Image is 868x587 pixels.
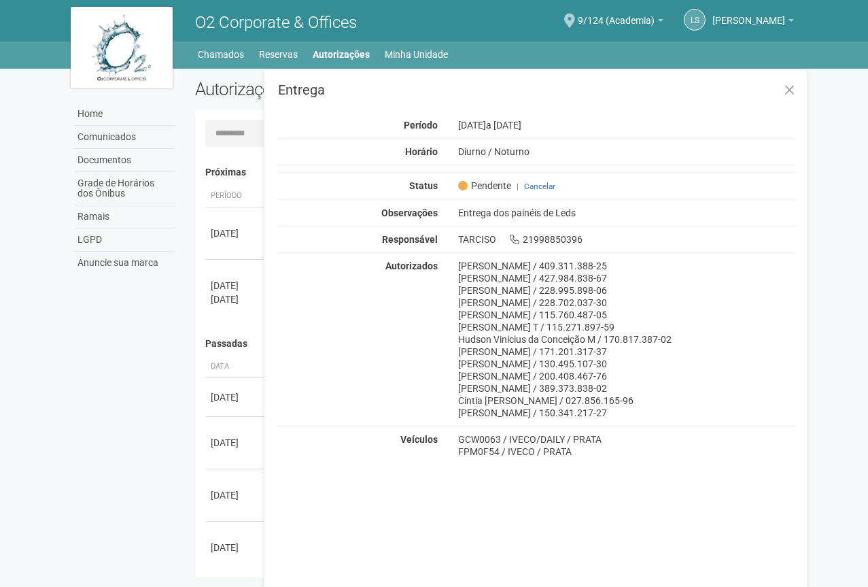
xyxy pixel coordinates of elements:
div: Entrega dos painéis de Leds [448,207,808,219]
div: FPM0F54 / IVECO / PRATA [458,446,797,458]
h2: Autorizações [195,79,486,99]
a: Grade de Horários dos Ônibus [74,172,175,205]
th: Data [205,356,266,378]
div: [PERSON_NAME] T / 115.271.897-59 [458,321,797,333]
strong: Período [404,120,438,131]
span: a [DATE] [486,120,521,131]
div: [DATE] [211,227,261,240]
span: O2 Corporate & Offices [195,13,357,32]
a: LGPD [74,229,175,252]
a: 9/124 (Academia) [578,17,663,28]
div: [DATE] [211,541,261,554]
div: [PERSON_NAME] / 130.495.107-30 [458,358,797,370]
strong: Responsável [382,234,438,245]
div: [PERSON_NAME] / 171.201.317-37 [458,346,797,358]
a: Ramais [74,205,175,229]
div: [PERSON_NAME] / 228.702.037-30 [458,297,797,309]
a: Home [74,103,175,126]
img: logo.jpg [71,7,173,88]
strong: Observações [381,207,438,218]
span: Pendente [458,180,511,192]
a: LS [684,9,706,31]
span: | [517,182,519,191]
div: Cintia [PERSON_NAME] / 027.856.165-96 [458,395,797,407]
span: Leticia Souza do Nascimento [712,2,785,26]
h3: Entrega [278,83,797,97]
div: [PERSON_NAME] / 427.984.838-67 [458,272,797,284]
a: Autorizações [313,45,370,64]
div: [DATE] [211,436,261,450]
strong: Status [409,180,438,191]
div: [PERSON_NAME] / 115.760.487-05 [458,309,797,321]
div: [DATE] [211,390,261,404]
a: Documentos [74,149,175,172]
div: Hudson Vinicius da Conceição M / 170.817.387-02 [458,333,797,346]
div: [PERSON_NAME] / 389.373.838-02 [458,382,797,395]
strong: Veículos [400,434,438,445]
div: [DATE] [211,488,261,502]
div: [DATE] [211,279,261,292]
div: [PERSON_NAME] / 409.311.388-25 [458,260,797,272]
strong: Autorizados [385,261,438,271]
a: Comunicados [74,126,175,149]
div: Diurno / Noturno [448,146,808,158]
div: [PERSON_NAME] / 150.341.217-27 [458,407,797,419]
div: [PERSON_NAME] / 228.995.898-06 [458,284,797,297]
a: Reservas [259,45,298,64]
th: Período [205,185,266,207]
span: 9/124 (Academia) [578,2,655,26]
a: Chamados [198,45,244,64]
div: [PERSON_NAME] / 200.408.467-76 [458,370,797,382]
a: Minha Unidade [385,45,448,64]
h4: Próximas [205,167,788,178]
h4: Passadas [205,339,788,349]
div: [DATE] [448,119,808,131]
a: [PERSON_NAME] [712,17,794,28]
div: TARCISO 21998850396 [448,233,808,246]
div: [DATE] [211,292,261,306]
strong: Horário [405,146,438,157]
a: Anuncie sua marca [74,252,175,274]
a: Cancelar [524,182,555,191]
div: GCW0063 / IVECO/DAILY / PRATA [458,433,797,446]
